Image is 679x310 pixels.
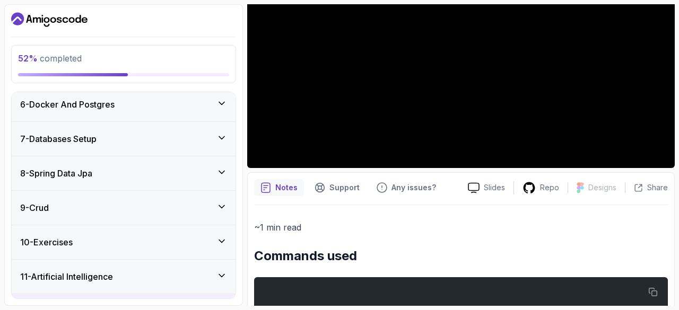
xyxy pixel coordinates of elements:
[254,220,668,235] p: ~1 min read
[20,270,113,283] h3: 11 - Artificial Intelligence
[20,132,97,145] h3: 7 - Databases Setup
[588,182,616,193] p: Designs
[18,53,38,64] span: 52 %
[12,156,236,190] button: 8-Spring Data Jpa
[647,182,668,193] p: Share
[18,53,82,64] span: completed
[370,179,442,196] button: Feedback button
[254,247,668,264] h2: Commands used
[625,182,668,193] button: Share
[20,167,92,180] h3: 8 - Spring Data Jpa
[12,122,236,156] button: 7-Databases Setup
[484,182,505,193] p: Slides
[12,191,236,225] button: 9-Crud
[20,236,73,249] h3: 10 - Exercises
[391,182,436,193] p: Any issues?
[12,260,236,294] button: 11-Artificial Intelligence
[514,181,568,194] a: Repo
[12,225,236,259] button: 10-Exercises
[459,182,513,193] a: Slides
[540,182,559,193] p: Repo
[12,87,236,121] button: 6-Docker And Postgres
[20,201,49,214] h3: 9 - Crud
[20,98,115,111] h3: 6 - Docker And Postgres
[11,11,88,28] a: Dashboard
